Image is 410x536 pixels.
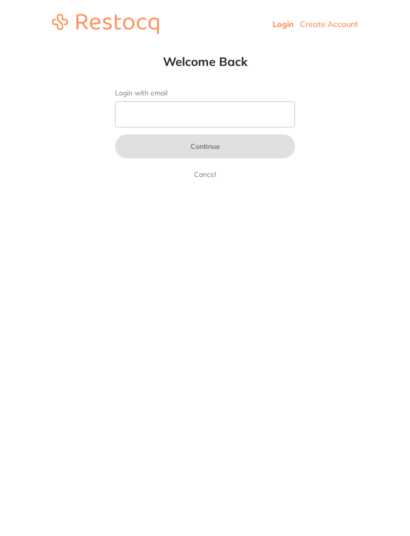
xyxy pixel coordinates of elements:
label: Login with email [115,89,295,97]
h1: Welcome Back [95,54,315,69]
button: Continue [115,134,295,158]
a: Create Account [300,19,358,29]
a: Login [272,19,294,29]
img: restocq_logo.svg [52,14,159,34]
a: Cancel [192,168,218,180]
